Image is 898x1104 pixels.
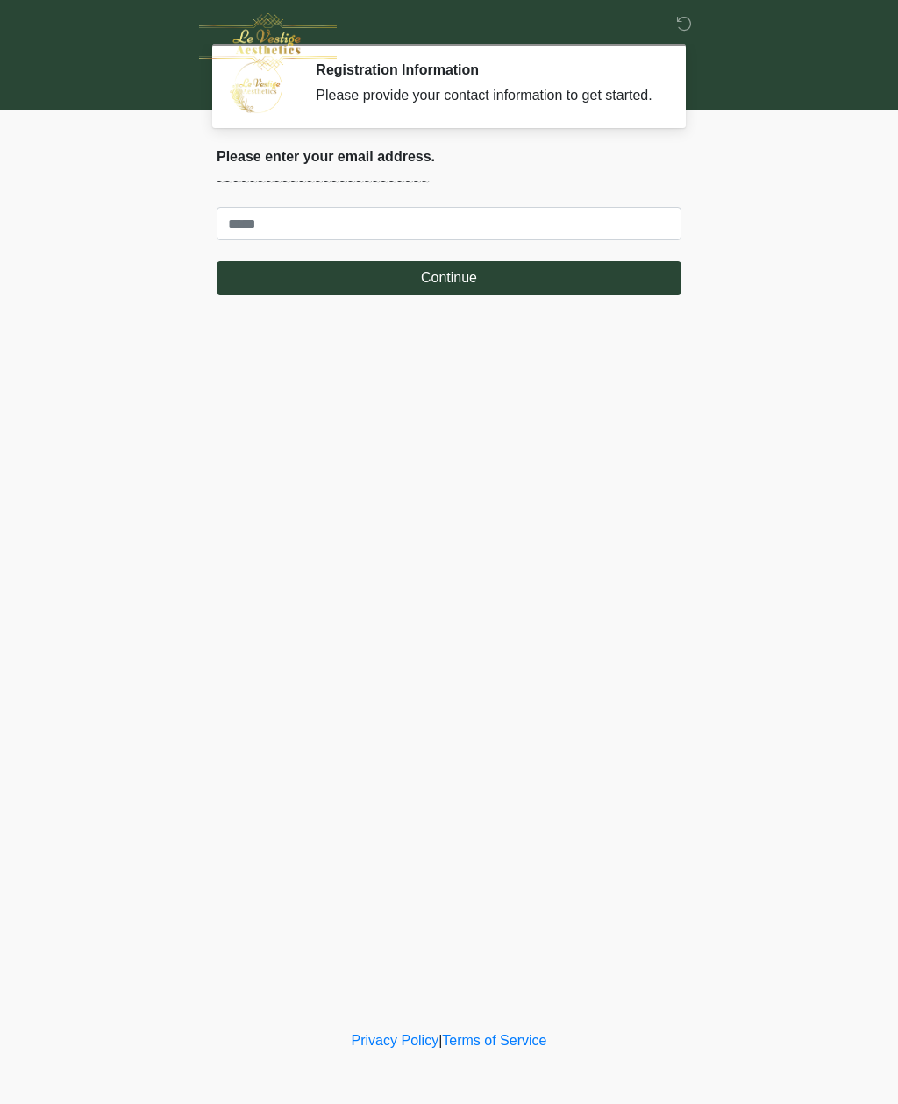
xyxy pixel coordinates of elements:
img: Agent Avatar [230,61,282,114]
p: ~~~~~~~~~~~~~~~~~~~~~~~~~~ [217,172,681,193]
img: Le Vestige Aesthetics Logo [199,13,337,71]
a: | [438,1033,442,1048]
a: Privacy Policy [352,1033,439,1048]
div: Please provide your contact information to get started. [316,85,655,106]
a: Terms of Service [442,1033,546,1048]
h2: Please enter your email address. [217,148,681,165]
button: Continue [217,261,681,295]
